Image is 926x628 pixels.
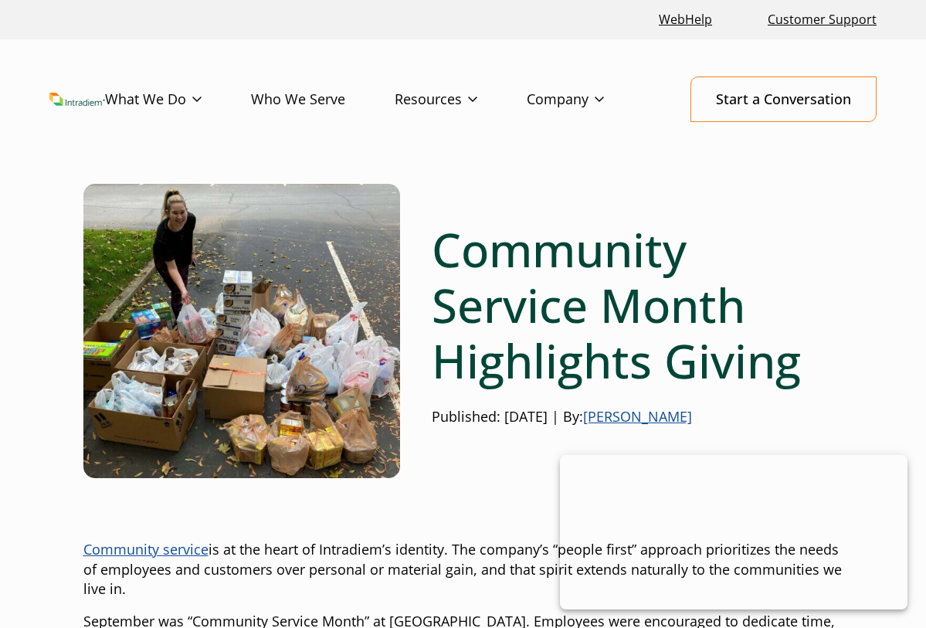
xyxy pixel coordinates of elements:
[761,3,883,36] a: Customer Support
[83,540,843,600] p: is at the heart of Intradiem’s identity. The company’s “people first” approach prioritizes the ne...
[251,77,395,122] a: Who We Serve
[105,77,251,122] a: What We Do
[527,77,653,122] a: Company
[83,540,209,558] a: Link opens in a new window
[690,76,877,122] a: Start a Conversation
[432,407,843,427] p: Published: [DATE] | By:
[653,3,718,36] a: Link opens in a new window
[49,93,105,107] img: Intradiem
[395,77,527,122] a: Resources
[432,222,843,389] h1: Community Service Month Highlights Giving
[583,407,692,426] a: [PERSON_NAME]
[49,93,105,107] a: Link to homepage of Intradiem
